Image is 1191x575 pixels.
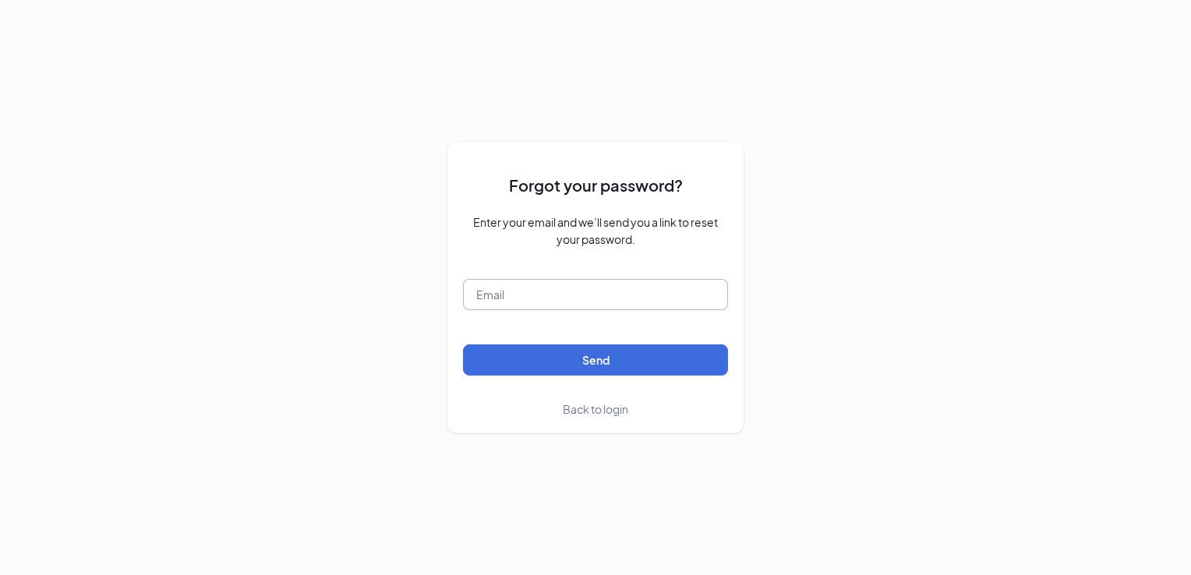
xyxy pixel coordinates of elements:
span: Forgot your password? [509,173,683,197]
span: Back to login [563,402,628,416]
a: Back to login [563,400,628,418]
input: Email [463,279,728,310]
button: Send [463,344,728,376]
span: Enter your email and we’ll send you a link to reset your password. [463,213,728,248]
